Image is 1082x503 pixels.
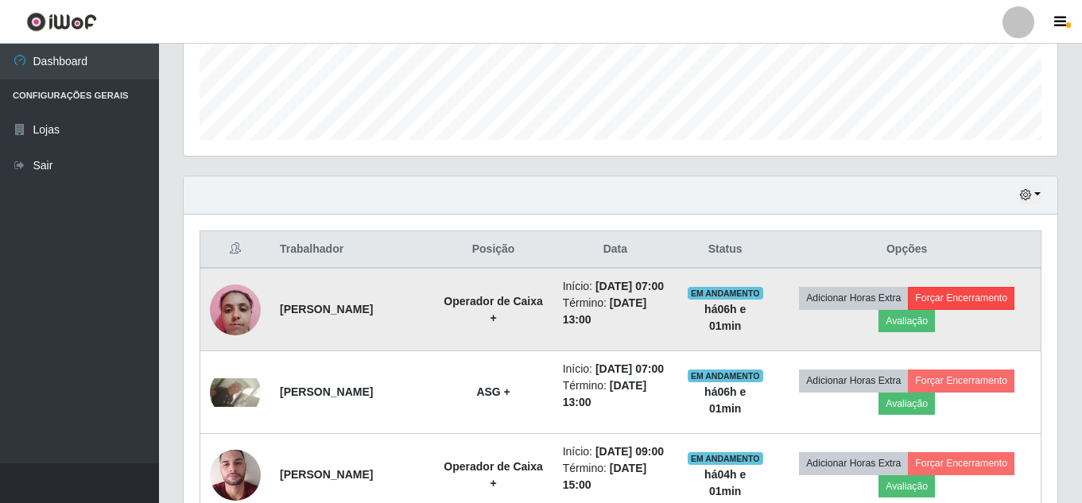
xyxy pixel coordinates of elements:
button: Forçar Encerramento [908,452,1014,474]
th: Data [553,231,677,269]
strong: Operador de Caixa + [444,460,543,489]
button: Avaliação [878,475,935,497]
time: [DATE] 07:00 [595,280,664,292]
li: Término: [563,377,668,411]
button: Avaliação [878,393,935,415]
strong: ASG + [476,385,510,398]
th: Status [677,231,773,269]
li: Início: [563,443,668,460]
button: Adicionar Horas Extra [799,287,908,309]
strong: [PERSON_NAME] [280,303,373,315]
button: Adicionar Horas Extra [799,370,908,392]
strong: há 04 h e 01 min [704,468,746,497]
time: [DATE] 09:00 [595,445,664,458]
button: Forçar Encerramento [908,370,1014,392]
th: Trabalhador [270,231,434,269]
img: 1757146664616.jpeg [210,378,261,407]
img: CoreUI Logo [26,12,97,32]
th: Posição [434,231,553,269]
li: Término: [563,460,668,493]
li: Início: [563,278,668,295]
time: [DATE] 07:00 [595,362,664,375]
li: Término: [563,295,668,328]
button: Adicionar Horas Extra [799,452,908,474]
strong: [PERSON_NAME] [280,385,373,398]
span: EM ANDAMENTO [688,452,763,465]
span: EM ANDAMENTO [688,287,763,300]
li: Início: [563,361,668,377]
strong: há 06 h e 01 min [704,385,746,415]
button: Avaliação [878,310,935,332]
strong: Operador de Caixa + [444,295,543,324]
img: 1748306112659.jpeg [210,276,261,343]
strong: [PERSON_NAME] [280,468,373,481]
strong: há 06 h e 01 min [704,303,746,332]
button: Forçar Encerramento [908,287,1014,309]
span: EM ANDAMENTO [688,370,763,382]
th: Opções [773,231,1041,269]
